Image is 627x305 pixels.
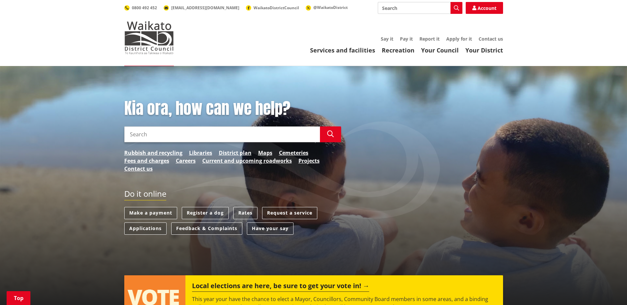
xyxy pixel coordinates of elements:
[446,36,472,42] a: Apply for it
[219,149,252,157] a: District plan
[124,189,166,201] h2: Do it online
[7,291,30,305] a: Top
[313,5,348,10] span: @WaikatoDistrict
[479,36,503,42] a: Contact us
[182,207,229,219] a: Register a dog
[124,21,174,54] img: Waikato District Council - Te Kaunihera aa Takiwaa o Waikato
[306,5,348,10] a: @WaikatoDistrict
[279,149,308,157] a: Cemeteries
[233,207,257,219] a: Rates
[124,207,177,219] a: Make a payment
[400,36,413,42] a: Pay it
[124,149,182,157] a: Rubbish and recycling
[258,149,272,157] a: Maps
[171,5,239,11] span: [EMAIL_ADDRESS][DOMAIN_NAME]
[124,157,169,165] a: Fees and charges
[247,222,294,235] a: Have your say
[419,36,440,42] a: Report it
[378,2,462,14] input: Search input
[310,46,375,54] a: Services and facilities
[124,5,157,11] a: 0800 492 452
[124,126,320,142] input: Search input
[124,222,167,235] a: Applications
[189,149,212,157] a: Libraries
[124,99,341,118] h1: Kia ora, how can we help?
[254,5,299,11] span: WaikatoDistrictCouncil
[132,5,157,11] span: 0800 492 452
[164,5,239,11] a: [EMAIL_ADDRESS][DOMAIN_NAME]
[466,2,503,14] a: Account
[192,282,369,292] h2: Local elections are here, be sure to get your vote in!
[421,46,459,54] a: Your Council
[176,157,196,165] a: Careers
[262,207,317,219] a: Request a service
[382,46,414,54] a: Recreation
[171,222,242,235] a: Feedback & Complaints
[202,157,292,165] a: Current and upcoming roadworks
[381,36,393,42] a: Say it
[124,165,153,173] a: Contact us
[246,5,299,11] a: WaikatoDistrictCouncil
[298,157,320,165] a: Projects
[465,46,503,54] a: Your District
